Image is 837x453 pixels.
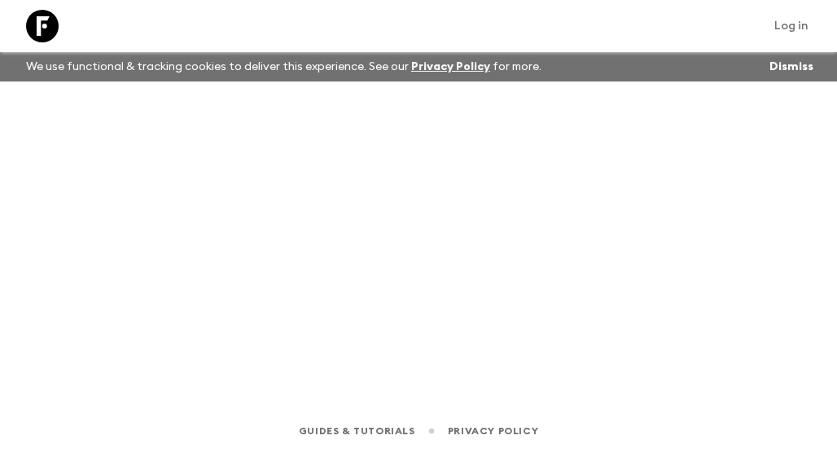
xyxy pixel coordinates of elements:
a: Guides & Tutorials [299,422,415,440]
p: We use functional & tracking cookies to deliver this experience. See our for more. [20,52,548,81]
a: Privacy Policy [411,61,490,73]
button: Dismiss [765,55,817,78]
a: Log in [765,15,817,37]
a: Privacy Policy [448,422,538,440]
